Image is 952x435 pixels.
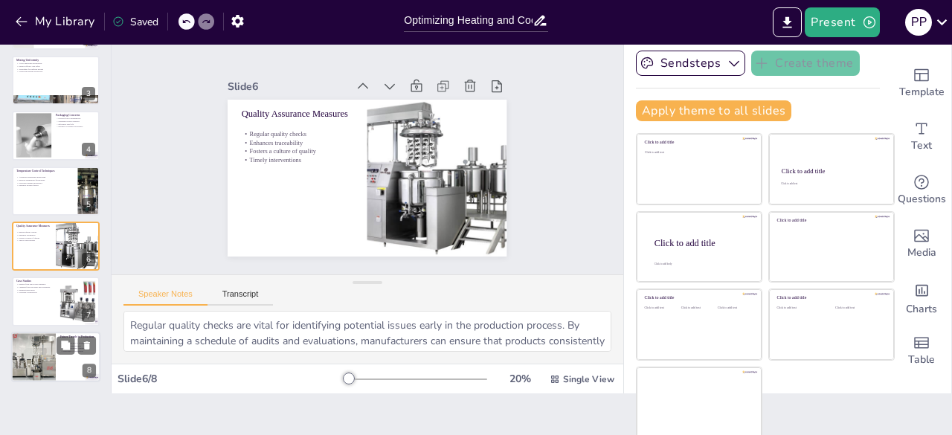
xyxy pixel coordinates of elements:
div: Click to add text [718,306,751,310]
div: 3 [82,87,95,100]
p: Future Trends in Production [60,334,96,338]
div: 7 [82,309,95,322]
div: Click to add text [777,306,824,310]
p: Enhances traceability [16,233,51,236]
p: Techniques for uniform mixing [16,68,95,71]
button: Sendsteps [636,51,745,76]
div: Click to add body [654,262,748,265]
p: Timely interventions [16,239,51,242]
span: Single View [563,373,614,385]
span: Questions [898,191,946,207]
p: Influences shelf life [56,123,95,126]
p: Focus on sustainability [60,344,96,347]
div: Get real-time input from your audience [892,164,951,217]
p: Fostering collaboration [16,291,56,294]
div: 6 [82,253,95,266]
p: Ensures efficacy and safety [16,65,95,68]
p: Importance of innovation [60,349,96,352]
p: Monitoring mixing parameters [16,70,95,73]
div: 7 [12,277,100,326]
div: Click to add text [781,182,880,185]
p: Insights from real-world examples [16,283,56,286]
button: Export to PowerPoint [773,7,802,37]
div: Add a table [892,324,951,378]
button: Delete Slide [78,336,96,354]
span: Table [908,352,935,368]
p: Quality Assurance Measures [364,22,411,132]
div: 5 [12,167,100,216]
p: Protects from contamination [56,117,95,120]
p: Fosters a culture of quality [16,236,51,239]
div: 8 [11,332,100,382]
p: Quality Assurance Measures [16,224,51,228]
p: Enhances consumer experience [56,126,95,129]
div: 3 [12,56,100,105]
button: Transcript [208,289,274,306]
div: Click to add title [654,237,750,248]
p: Active ingredient distribution [16,62,95,65]
p: Inspiring innovation [16,289,56,291]
div: Add text boxes [892,110,951,164]
textarea: Regular quality checks are vital for identifying potential issues early in the production process... [123,311,611,352]
div: 5 [82,198,95,211]
button: Speaker Notes [123,289,208,306]
div: Click to add title [782,167,881,175]
p: Regular quality checks [347,29,389,138]
button: Create theme [751,51,860,76]
p: Packaging Concerns [56,113,95,117]
p: Personnel training importance [16,181,74,184]
button: Duplicate Slide [57,336,74,354]
button: Apply theme to all slides [636,100,791,121]
div: Click to add title [777,295,884,300]
div: Click to add title [645,295,751,300]
span: Media [907,245,936,261]
span: Charts [906,301,937,318]
div: 20 % [502,372,538,386]
p: Maintains product integrity [56,120,95,123]
p: Learning from successes and challenges [16,286,56,289]
p: Advanced temperature monitoring [16,175,74,178]
div: Click to add title [645,140,751,145]
button: P P [905,7,932,37]
p: Regular quality checks [16,231,51,234]
p: Reduces temperature fluctuations [16,178,74,181]
p: Timely interventions [322,37,364,146]
div: Click to add text [681,306,715,310]
div: 4 [82,143,95,156]
button: Present [805,7,879,37]
div: Slide 6 / 8 [118,372,344,386]
p: Enhances product quality [16,184,74,187]
div: 8 [83,364,96,377]
p: Meeting consumer demands [60,347,96,349]
div: 4 [12,111,100,160]
div: Add ready made slides [892,57,951,110]
button: My Library [11,10,101,33]
div: Click to add text [835,306,882,310]
p: Fosters a culture of quality [330,35,373,144]
p: Case Studies [16,280,56,284]
p: Temperature Control Techniques [16,169,74,173]
div: Slide 6 [385,1,435,117]
span: Text [911,138,932,154]
div: Add charts and graphs [892,271,951,324]
div: Click to add title [777,218,884,223]
span: Template [899,84,945,100]
p: Automation and AI in production [60,341,96,344]
p: Enhances traceability [338,32,381,141]
input: Insert title [404,10,532,31]
div: Saved [112,15,158,29]
div: Click to add text [645,151,751,155]
div: 6 [12,222,100,271]
div: Click to add text [645,306,678,310]
p: Mixing Uniformity [16,58,95,62]
div: Add images, graphics, shapes or video [892,217,951,271]
div: P P [905,9,932,36]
